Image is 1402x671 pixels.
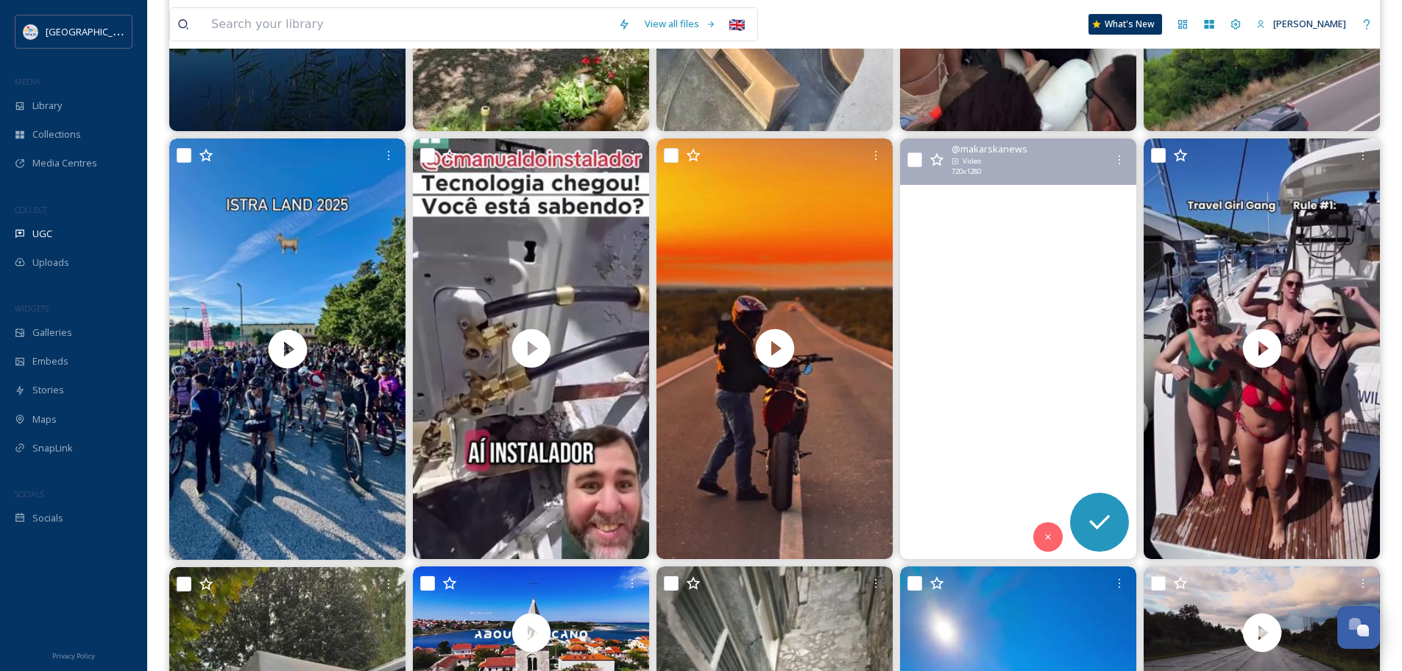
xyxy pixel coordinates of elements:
[52,651,95,661] span: Privacy Policy
[1249,10,1353,38] a: [PERSON_NAME]
[1144,138,1380,559] video: The Travel Girl Gang™️ is anything but basic💅🏽 6 days on a catamaran, island hopping through Croa...
[15,76,40,87] span: MEDIA
[169,138,406,560] video: Winter is coming in Germany—but not (yet) in beautiful #Istria. I joined istraland.cc for the fir...
[656,138,893,559] video: Kroatien 2025🇭🇷 #simson #simsonpower #simsonsuhl #s51 #simsontuning #simsons51 #moped #moto #poli...
[24,24,38,39] img: HTZ_logo_EN.svg
[15,303,49,314] span: WIDGETS
[413,138,649,559] video: Aí instalador! Essa mangueira aí? Será que vai voltar? É novidade? Comenta aí 👉👉 #arcondicionado ...
[15,204,46,215] span: COLLECT
[32,256,69,270] span: Uploads
[32,227,52,241] span: UGC
[46,24,139,38] span: [GEOGRAPHIC_DATA]
[1337,606,1380,649] button: Open Chat
[1144,138,1380,559] img: thumbnail
[1088,14,1162,35] a: What's New
[656,138,893,559] img: thumbnail
[52,646,95,664] a: Privacy Policy
[169,138,406,560] img: thumbnail
[32,326,72,340] span: Galleries
[32,127,81,141] span: Collections
[32,156,97,170] span: Media Centres
[15,488,44,499] span: SOCIALS
[32,354,68,368] span: Embeds
[32,511,63,525] span: Socials
[963,156,981,166] span: Video
[900,138,1136,559] video: Gena so den Tag ausklingen lassen 💙😎❤️👌 visit.makarska makarskamagazin makarska_exklusiv dalmatia...
[952,166,981,177] span: 720 x 1280
[204,8,611,41] input: Search your library
[1273,17,1346,30] span: [PERSON_NAME]
[32,412,57,426] span: Maps
[413,138,649,559] img: thumbnail
[637,10,723,38] a: View all files
[952,142,1027,156] span: @ makarskanews
[32,383,64,397] span: Stories
[32,441,73,455] span: SnapLink
[32,99,62,113] span: Library
[723,11,750,38] div: 🇬🇧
